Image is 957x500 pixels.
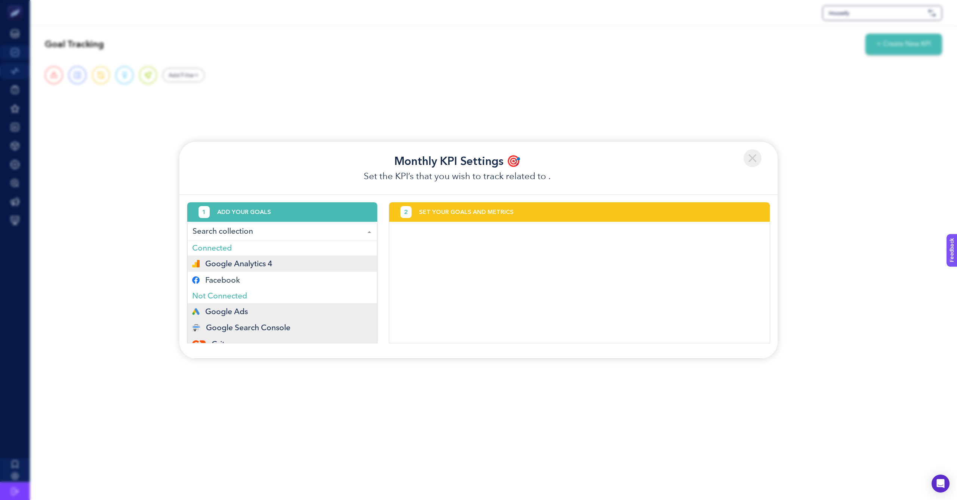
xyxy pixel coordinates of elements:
img: Close [744,149,761,167]
span: 1 [199,206,210,218]
span: Feedback [4,2,28,8]
h3: Set the KPI’s that you wish to track related to . [187,170,728,183]
img: svg%3e [192,276,200,284]
input: Search collection [191,226,362,236]
span: SET YOUR GOALS AND METRICS [419,208,514,217]
span: Facebook [205,277,240,283]
span: 2 [400,206,412,218]
h1: Monthly KPI Settings 🎯 [187,153,728,170]
img: svg%3e [192,260,200,267]
div: Open Intercom Messenger [932,475,950,493]
span: ADD YOUR GOALS [217,208,271,217]
span: Google Analytics 4 [205,261,273,267]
